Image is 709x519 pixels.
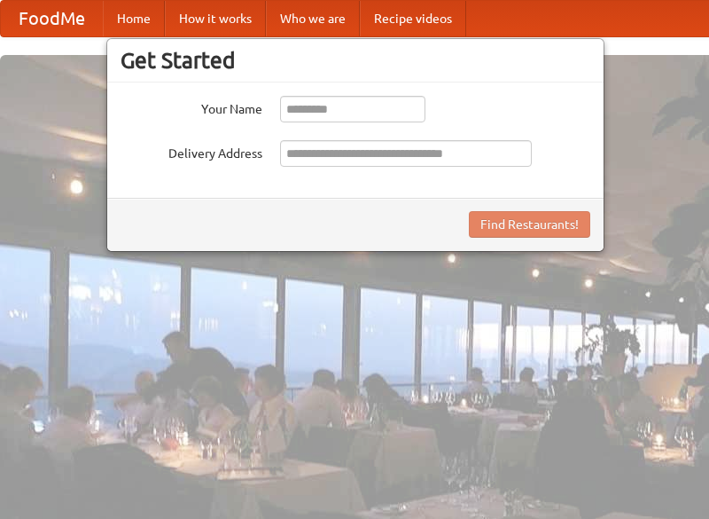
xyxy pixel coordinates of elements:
button: Find Restaurants! [469,211,590,238]
label: Delivery Address [121,140,262,162]
a: Who we are [266,1,360,36]
label: Your Name [121,96,262,118]
a: How it works [165,1,266,36]
a: FoodMe [1,1,103,36]
a: Home [103,1,165,36]
a: Recipe videos [360,1,466,36]
h3: Get Started [121,47,590,74]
